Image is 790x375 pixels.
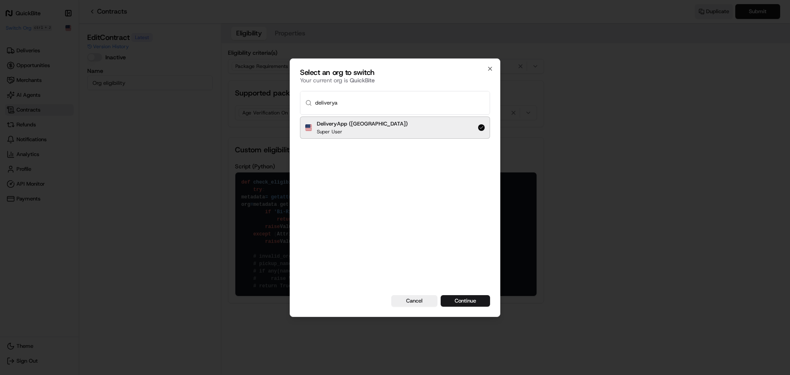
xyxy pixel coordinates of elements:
[350,77,375,84] span: QuickBite
[441,295,490,307] button: Continue
[391,295,437,307] button: Cancel
[315,91,485,114] input: Type to search...
[317,128,408,135] p: Super User
[300,69,490,76] h2: Select an org to switch
[300,115,490,140] div: Suggestions
[305,124,312,131] img: Flag of us
[300,76,490,84] p: Your current org is
[317,120,408,128] h2: DeliveryApp ([GEOGRAPHIC_DATA])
